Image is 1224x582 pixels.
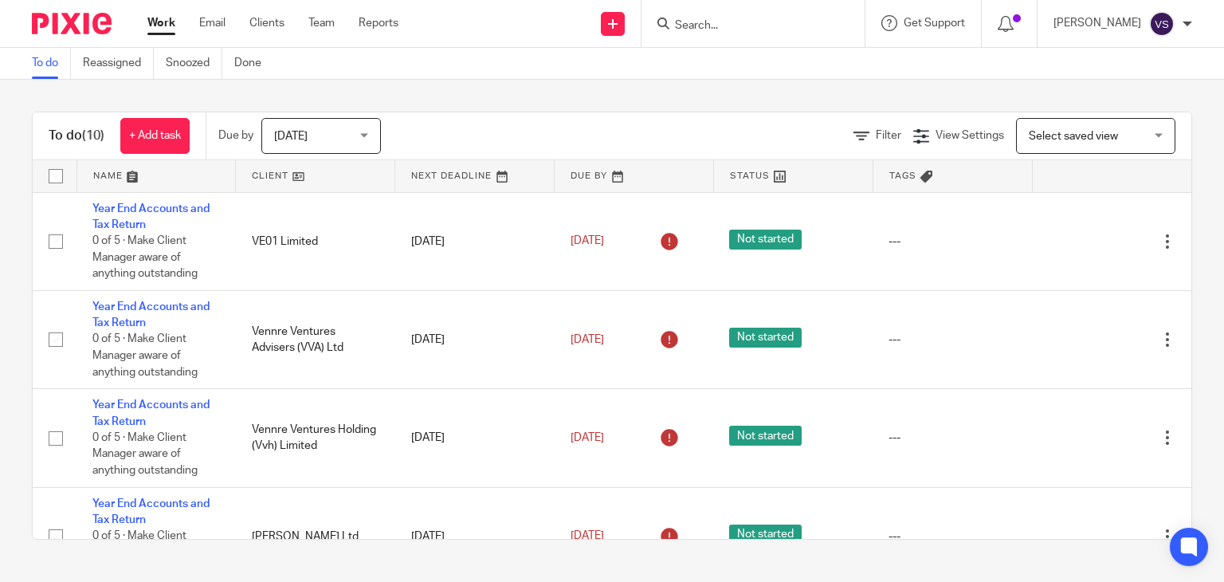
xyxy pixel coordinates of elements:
[218,128,253,144] p: Due by
[359,15,398,31] a: Reports
[83,48,154,79] a: Reassigned
[274,131,308,142] span: [DATE]
[236,192,395,290] td: VE01 Limited
[571,432,604,443] span: [DATE]
[889,529,1016,545] div: ---
[199,15,226,31] a: Email
[673,19,817,33] input: Search
[889,171,916,180] span: Tags
[32,13,112,34] img: Pixie
[571,531,604,542] span: [DATE]
[92,498,210,525] a: Year End Accounts and Tax Return
[729,230,802,250] span: Not started
[889,234,1016,250] div: ---
[120,118,190,154] a: + Add task
[92,301,210,328] a: Year End Accounts and Tax Return
[308,15,335,31] a: Team
[92,235,198,279] span: 0 of 5 · Make Client Manager aware of anything outstanding
[92,399,210,427] a: Year End Accounts and Tax Return
[395,290,555,388] td: [DATE]
[236,389,395,487] td: Vennre Ventures Holding (Vvh) Limited
[1053,15,1141,31] p: [PERSON_NAME]
[729,426,802,446] span: Not started
[889,430,1016,446] div: ---
[234,48,273,79] a: Done
[236,290,395,388] td: Vennre Ventures Advisers (VVA) Ltd
[1149,11,1175,37] img: svg%3E
[82,129,104,142] span: (10)
[49,128,104,144] h1: To do
[889,332,1016,348] div: ---
[571,235,604,246] span: [DATE]
[166,48,222,79] a: Snoozed
[249,15,284,31] a: Clients
[729,328,802,348] span: Not started
[32,48,71,79] a: To do
[936,130,1004,141] span: View Settings
[1029,131,1118,142] span: Select saved view
[92,432,198,476] span: 0 of 5 · Make Client Manager aware of anything outstanding
[729,525,802,545] span: Not started
[92,334,198,378] span: 0 of 5 · Make Client Manager aware of anything outstanding
[92,203,210,230] a: Year End Accounts and Tax Return
[904,18,965,29] span: Get Support
[147,15,175,31] a: Work
[571,334,604,345] span: [DATE]
[395,389,555,487] td: [DATE]
[395,192,555,290] td: [DATE]
[92,530,198,574] span: 0 of 5 · Make Client Manager aware of anything outstanding
[876,130,901,141] span: Filter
